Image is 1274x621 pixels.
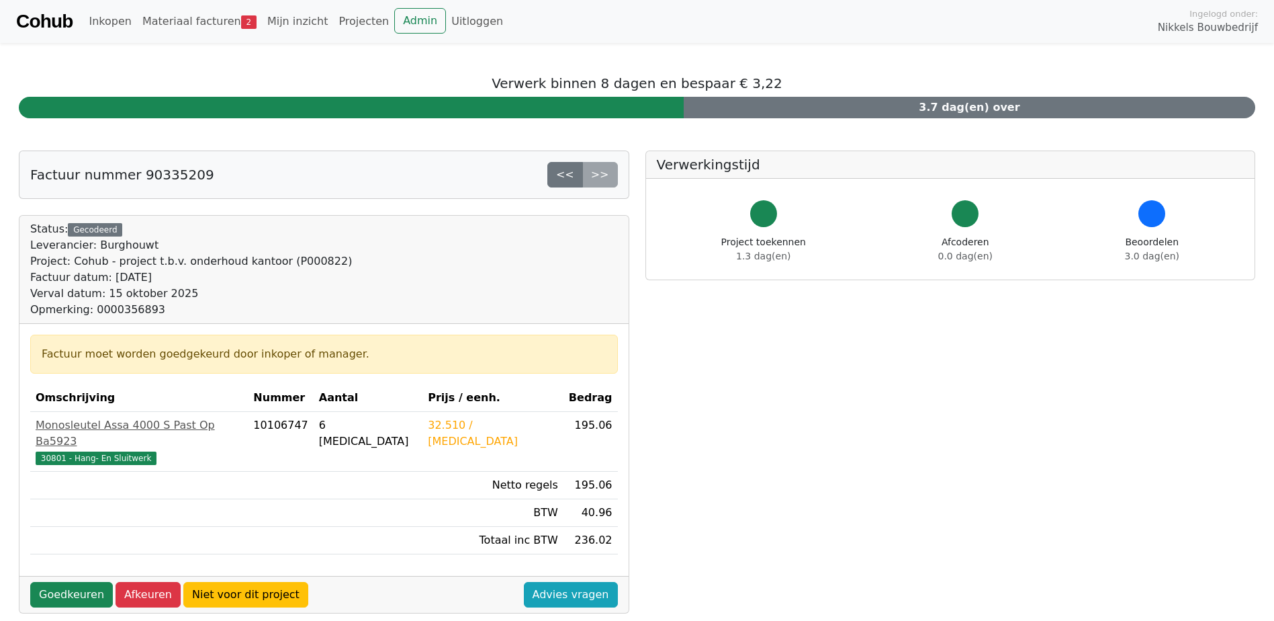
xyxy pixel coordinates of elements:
[30,302,352,318] div: Opmerking: 0000356893
[1125,251,1179,261] span: 3.0 dag(en)
[394,8,446,34] a: Admin
[19,75,1255,91] h5: Verwerk binnen 8 dagen en bespaar € 3,22
[422,472,563,499] td: Netto regels
[116,582,181,608] a: Afkeuren
[1158,20,1258,36] span: Nikkels Bouwbedrijf
[68,223,122,237] div: Gecodeerd
[563,499,618,527] td: 40.96
[547,162,583,188] a: <<
[422,527,563,554] td: Totaal inc BTW
[183,582,308,608] a: Niet voor dit project
[422,384,563,412] th: Prijs / eenh.
[30,270,352,286] div: Factuur datum: [DATE]
[524,582,618,608] a: Advies vragen
[30,221,352,318] div: Status:
[16,5,73,38] a: Cohub
[137,8,262,35] a: Materiaal facturen2
[30,253,352,270] div: Project: Cohub - project t.b.v. onderhoud kantoor (P000822)
[248,412,313,472] td: 10106747
[428,417,558,450] div: 32.510 / [MEDICAL_DATA]
[314,384,422,412] th: Aantal
[42,346,606,362] div: Factuur moet worden goedgekeurd door inkoper of manager.
[319,417,417,450] div: 6 [MEDICAL_DATA]
[657,157,1244,173] h5: Verwerkingstijd
[241,15,257,29] span: 2
[563,412,618,472] td: 195.06
[30,167,214,183] h5: Factuur nummer 90335209
[938,235,993,263] div: Afcoderen
[333,8,394,35] a: Projecten
[30,582,113,608] a: Goedkeuren
[30,286,352,302] div: Verval datum: 15 oktober 2025
[736,251,790,261] span: 1.3 dag(en)
[1189,7,1258,20] span: Ingelogd onder:
[684,97,1255,118] div: 3.7 dag(en) over
[248,384,313,412] th: Nummer
[563,384,618,412] th: Bedrag
[446,8,508,35] a: Uitloggen
[1125,235,1179,263] div: Beoordelen
[36,452,156,465] span: 30801 - Hang- En Sluitwerk
[30,237,352,253] div: Leverancier: Burghouwt
[36,417,242,466] a: Monosleutel Assa 4000 S Past Op Ba592330801 - Hang- En Sluitwerk
[563,472,618,499] td: 195.06
[721,235,806,263] div: Project toekennen
[262,8,334,35] a: Mijn inzicht
[938,251,993,261] span: 0.0 dag(en)
[563,527,618,554] td: 236.02
[422,499,563,527] td: BTW
[83,8,136,35] a: Inkopen
[30,384,248,412] th: Omschrijving
[36,417,242,450] div: Monosleutel Assa 4000 S Past Op Ba5923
